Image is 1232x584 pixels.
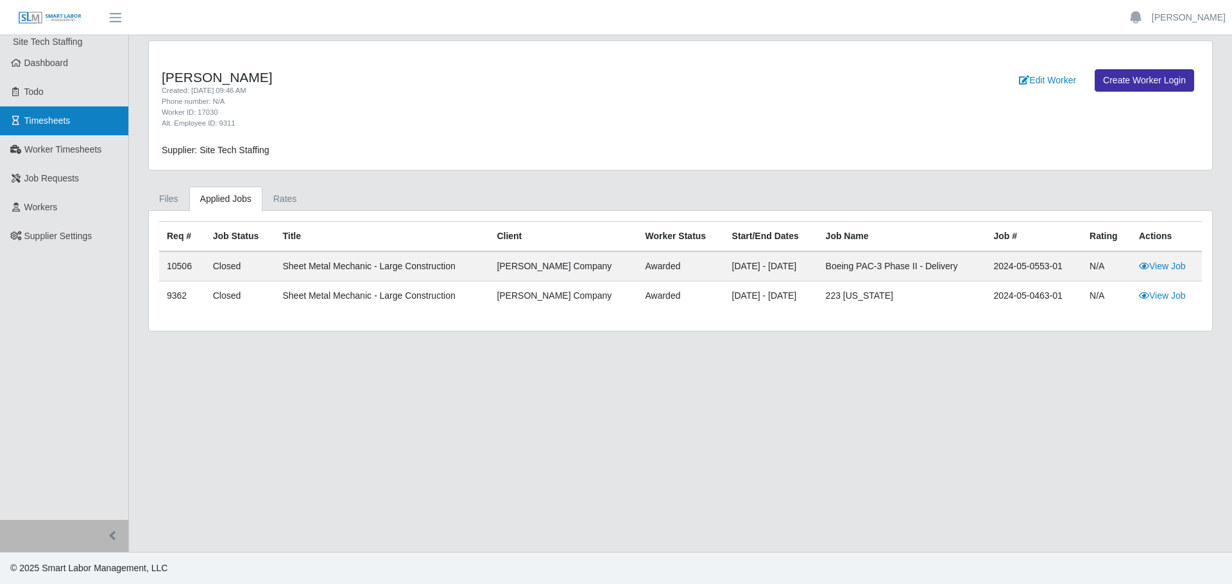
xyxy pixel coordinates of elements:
td: 223 [US_STATE] [818,281,986,311]
th: Job Name [818,222,986,252]
a: Create Worker Login [1095,69,1194,92]
span: Dashboard [24,58,69,68]
div: Worker ID: 17030 [162,107,759,118]
td: [PERSON_NAME] Company [489,251,637,281]
span: Job Requests [24,173,80,183]
a: View Job [1139,290,1186,301]
td: 10506 [159,251,205,281]
td: Boeing PAC-3 Phase II - Delivery [818,251,986,281]
th: Title [275,222,489,252]
td: awarded [637,251,724,281]
td: N/A [1082,281,1131,311]
a: Applied Jobs [189,187,262,212]
a: Edit Worker [1011,69,1084,92]
div: Phone number: N/A [162,96,759,107]
a: Files [148,187,189,212]
th: Job # [986,222,1082,252]
td: 2024-05-0553-01 [986,251,1082,281]
span: Site Tech Staffing [13,37,82,47]
span: Timesheets [24,115,71,126]
td: [DATE] - [DATE] [724,251,818,281]
span: Worker Timesheets [24,144,101,154]
th: Start/End Dates [724,222,818,252]
span: Supplier Settings [24,231,92,241]
a: View Job [1139,261,1186,271]
div: Alt. Employee ID: 9311 [162,118,759,129]
h4: [PERSON_NAME] [162,69,759,85]
td: [DATE] - [DATE] [724,281,818,311]
td: N/A [1082,251,1131,281]
div: Created: [DATE] 09:46 AM [162,85,759,96]
td: awarded [637,281,724,311]
td: Closed [205,251,275,281]
img: SLM Logo [18,11,82,25]
td: 2024-05-0463-01 [986,281,1082,311]
a: Rates [262,187,308,212]
span: Supplier: Site Tech Staffing [162,145,269,155]
span: Todo [24,87,44,97]
td: [PERSON_NAME] Company [489,281,637,311]
a: [PERSON_NAME] [1152,11,1226,24]
th: Req # [159,222,205,252]
span: © 2025 Smart Labor Management, LLC [10,563,167,573]
td: Sheet Metal Mechanic - Large Construction [275,281,489,311]
th: Actions [1131,222,1202,252]
th: Worker Status [637,222,724,252]
span: Workers [24,202,58,212]
th: Client [489,222,637,252]
td: Closed [205,281,275,311]
th: Job Status [205,222,275,252]
td: Sheet Metal Mechanic - Large Construction [275,251,489,281]
td: 9362 [159,281,205,311]
th: Rating [1082,222,1131,252]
